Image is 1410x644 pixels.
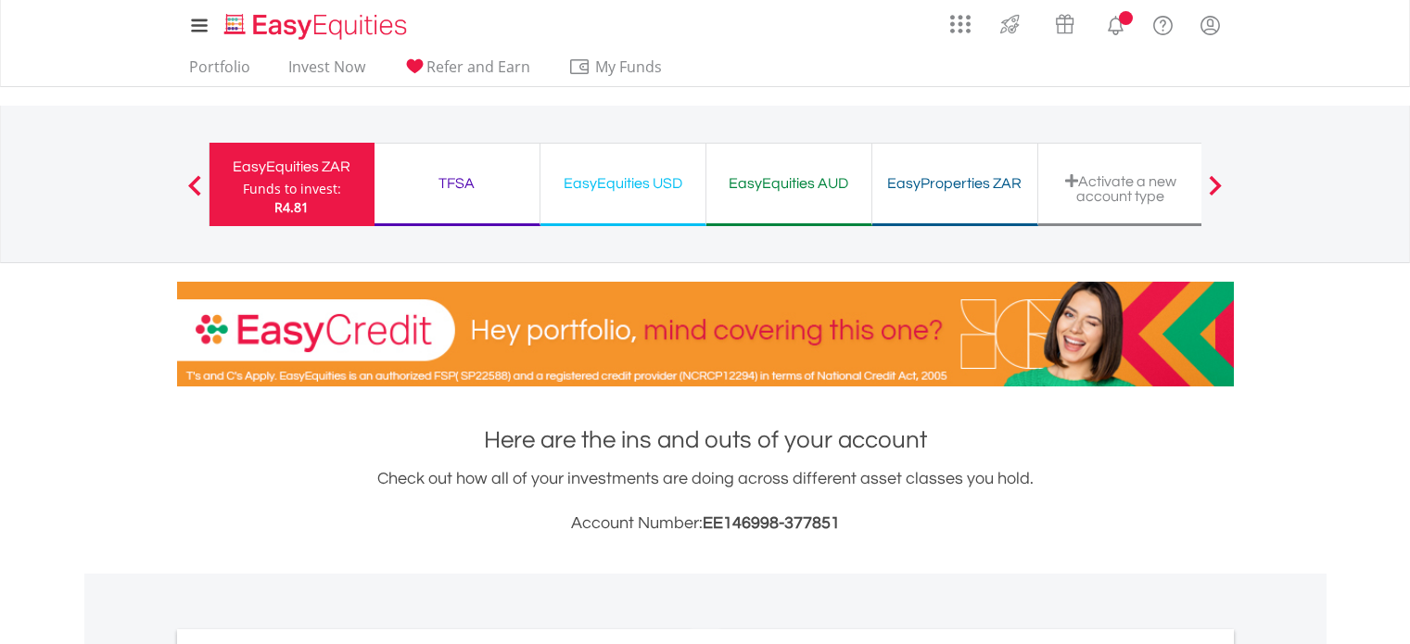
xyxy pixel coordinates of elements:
div: EasyEquities ZAR [221,154,363,180]
a: Refer and Earn [396,57,538,86]
img: grid-menu-icon.svg [950,14,971,34]
h1: Here are the ins and outs of your account [177,423,1234,457]
div: EasyProperties ZAR [883,170,1026,196]
span: My Funds [568,55,690,79]
a: Home page [217,5,414,42]
div: TFSA [386,170,528,196]
div: EasyEquities AUD [718,170,860,196]
span: EE146998-377851 [703,514,840,532]
div: Funds to invest: [243,180,341,198]
div: Check out how all of your investments are doing across different asset classes you hold. [177,466,1234,537]
a: Notifications [1092,5,1139,42]
img: vouchers-v2.svg [1049,9,1080,39]
a: Vouchers [1037,5,1092,39]
img: EasyCredit Promotion Banner [177,282,1234,386]
a: AppsGrid [938,5,983,34]
a: My Profile [1187,5,1234,45]
span: R4.81 [274,198,309,216]
h3: Account Number: [177,511,1234,537]
img: thrive-v2.svg [995,9,1025,39]
a: FAQ's and Support [1139,5,1187,42]
div: Activate a new account type [1049,173,1192,204]
div: EasyEquities USD [552,170,694,196]
a: Portfolio [182,57,258,86]
a: Invest Now [281,57,373,86]
span: Refer and Earn [426,57,530,77]
img: EasyEquities_Logo.png [221,11,414,42]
